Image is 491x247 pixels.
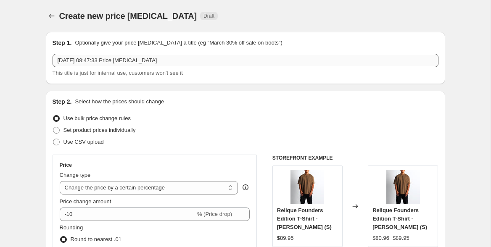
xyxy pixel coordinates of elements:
span: Use CSV upload [63,139,104,145]
span: Use bulk price change rules [63,115,131,121]
h2: Step 1. [53,39,72,47]
span: This title is just for internal use, customers won't see it [53,70,183,76]
span: Draft [203,13,214,19]
p: Select how the prices should change [75,97,164,106]
div: $80.96 [372,234,389,242]
div: help [241,183,250,192]
img: RELIQUECLO-ReliqueBrownShirt-JaxonRikiti-2574_updated_80x.jpg [386,170,420,204]
span: Change type [60,172,91,178]
h6: STOREFRONT EXAMPLE [272,155,438,161]
span: Relique Founders Edition T-Shirt - [PERSON_NAME] (S) [277,207,332,230]
span: Create new price [MEDICAL_DATA] [59,11,197,21]
h3: Price [60,162,72,168]
div: $89.95 [277,234,294,242]
span: Price change amount [60,198,111,205]
p: Optionally give your price [MEDICAL_DATA] a title (eg "March 30% off sale on boots") [75,39,282,47]
strike: $89.95 [393,234,409,242]
input: -15 [60,208,195,221]
span: Round to nearest .01 [71,236,121,242]
span: % (Price drop) [197,211,232,217]
h2: Step 2. [53,97,72,106]
span: Set product prices individually [63,127,136,133]
button: Price change jobs [46,10,58,22]
img: RELIQUECLO-ReliqueBrownShirt-JaxonRikiti-2574_updated_80x.jpg [290,170,324,204]
input: 30% off holiday sale [53,54,438,67]
span: Relique Founders Edition T-Shirt - [PERSON_NAME] (S) [372,207,427,230]
span: Rounding [60,224,83,231]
